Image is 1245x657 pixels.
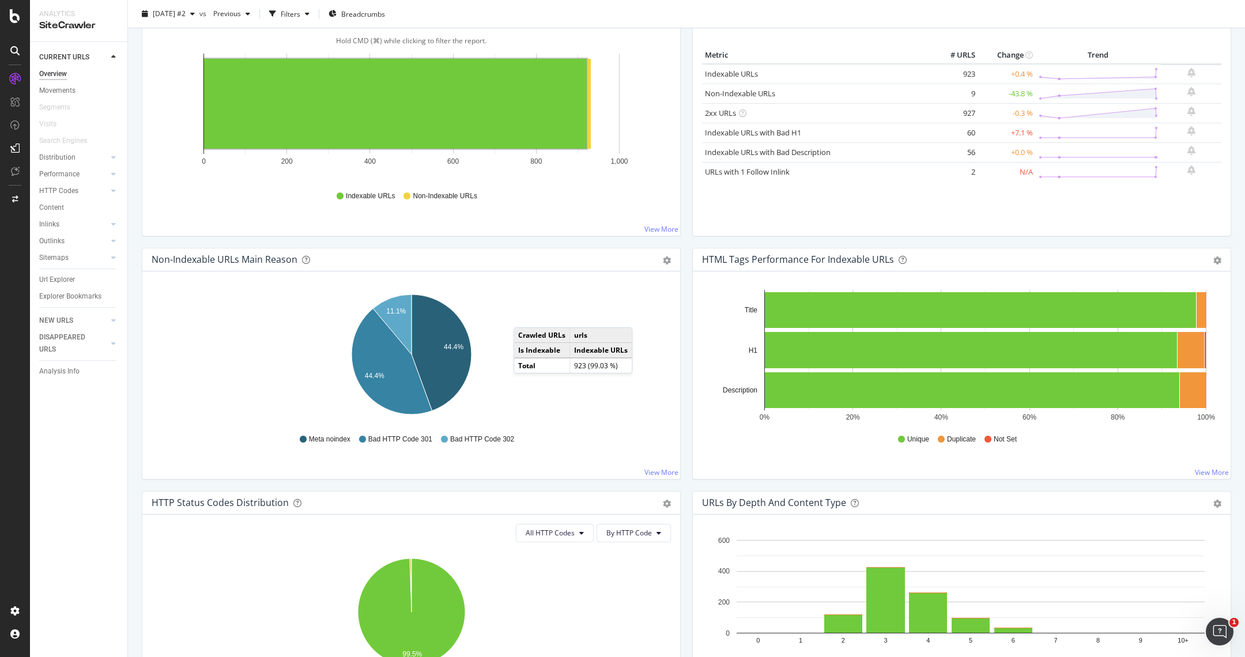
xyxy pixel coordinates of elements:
[926,637,930,644] text: 4
[1197,413,1215,421] text: 100%
[1213,500,1221,508] div: gear
[202,157,206,165] text: 0
[281,9,300,18] div: Filters
[39,51,108,63] a: CURRENT URLS
[760,413,770,421] text: 0%
[39,101,82,114] a: Segments
[39,252,69,264] div: Sitemaps
[702,497,846,508] div: URLs by Depth and Content Type
[1187,146,1195,155] div: bell-plus
[516,524,594,542] button: All HTTP Codes
[152,254,297,265] div: Non-Indexable URLs Main Reason
[444,343,463,351] text: 44.4%
[152,497,289,508] div: HTTP Status Codes Distribution
[209,9,241,18] span: Previous
[39,152,76,164] div: Distribution
[526,528,575,538] span: All HTTP Codes
[39,152,108,164] a: Distribution
[644,467,678,477] a: View More
[570,343,632,358] td: Indexable URLs
[726,629,730,637] text: 0
[1213,256,1221,265] div: gear
[718,598,730,606] text: 200
[137,5,199,23] button: [DATE] #2
[39,19,118,32] div: SiteCrawler
[152,47,671,180] svg: A chart.
[153,9,186,18] span: 2025 Sep. 2nd #2
[39,118,56,130] div: Visits
[932,162,978,182] td: 2
[1012,637,1015,644] text: 6
[450,435,514,444] span: Bad HTTP Code 302
[702,290,1222,424] svg: A chart.
[39,68,119,80] a: Overview
[1206,618,1233,645] iframe: Intercom live chat
[1187,68,1195,77] div: bell-plus
[932,84,978,103] td: 9
[39,331,97,356] div: DISAPPEARED URLS
[745,306,758,314] text: Title
[209,5,255,23] button: Previous
[978,47,1036,64] th: Change
[281,157,293,165] text: 200
[39,185,78,197] div: HTTP Codes
[932,64,978,84] td: 923
[39,218,108,231] a: Inlinks
[39,235,108,247] a: Outlinks
[1187,87,1195,96] div: bell-plus
[932,142,978,162] td: 56
[39,315,108,327] a: NEW URLS
[39,218,59,231] div: Inlinks
[39,365,119,377] a: Analysis Info
[702,254,894,265] div: HTML Tags Performance for Indexable URLs
[978,123,1036,142] td: +7.1 %
[978,103,1036,123] td: -0.3 %
[907,435,929,444] span: Unique
[199,9,209,18] span: vs
[932,103,978,123] td: 927
[39,135,87,147] div: Search Engines
[413,191,477,201] span: Non-Indexable URLs
[324,5,390,23] button: Breadcrumbs
[610,157,628,165] text: 1,000
[1054,637,1057,644] text: 7
[1178,637,1189,644] text: 10+
[1111,413,1125,421] text: 80%
[705,127,801,138] a: Indexable URLs with Bad H1
[39,85,119,97] a: Movements
[606,528,652,538] span: By HTTP Code
[1229,618,1239,627] span: 1
[1195,467,1229,477] a: View More
[341,9,385,18] span: Breadcrumbs
[39,185,108,197] a: HTTP Codes
[934,413,948,421] text: 40%
[663,500,671,508] div: gear
[39,118,68,130] a: Visits
[978,162,1036,182] td: N/A
[1096,637,1100,644] text: 8
[842,637,845,644] text: 2
[846,413,860,421] text: 20%
[39,235,65,247] div: Outlinks
[39,101,70,114] div: Segments
[756,637,760,644] text: 0
[1023,413,1036,421] text: 60%
[39,365,80,377] div: Analysis Info
[514,343,570,358] td: Is Indexable
[39,274,119,286] a: Url Explorer
[799,637,802,644] text: 1
[644,224,678,234] a: View More
[1036,47,1161,64] th: Trend
[570,358,632,373] td: 923 (99.03 %)
[723,386,757,394] text: Description
[152,290,671,424] svg: A chart.
[884,637,887,644] text: 3
[309,435,350,444] span: Meta noindex
[978,64,1036,84] td: +0.4 %
[39,68,67,80] div: Overview
[1187,165,1195,175] div: bell-plus
[994,435,1017,444] span: Not Set
[663,256,671,265] div: gear
[947,435,976,444] span: Duplicate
